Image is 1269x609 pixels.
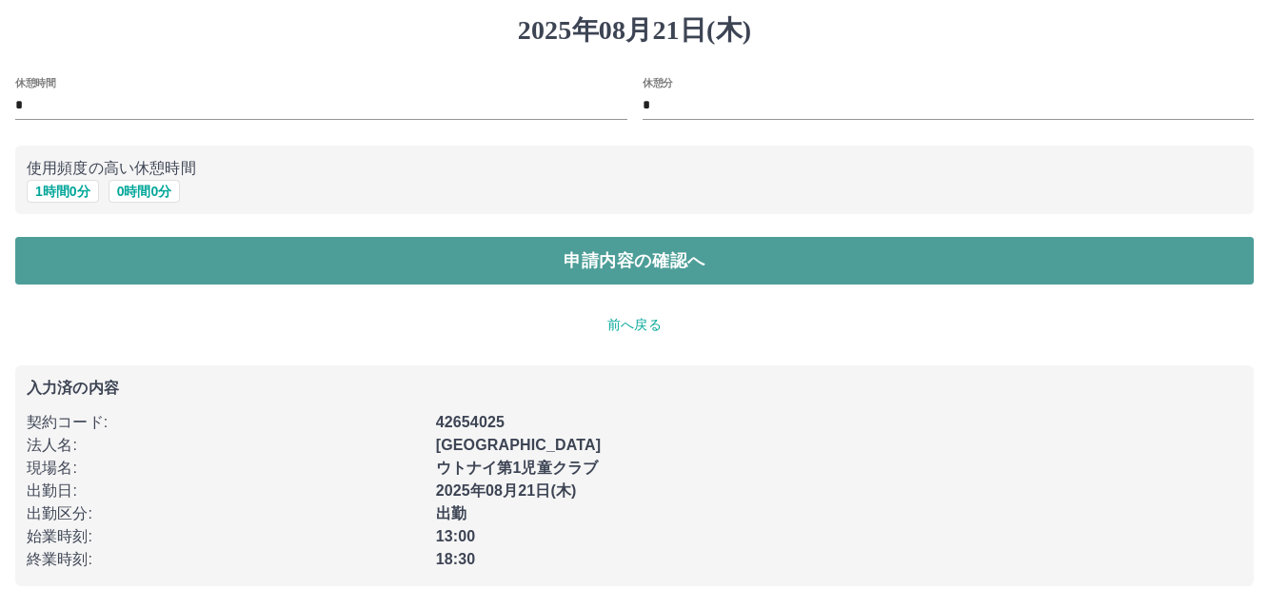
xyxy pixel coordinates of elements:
label: 休憩分 [643,75,673,89]
b: 出勤 [436,505,466,521]
b: ウトナイ第1児童クラブ [436,460,599,476]
p: 現場名 : [27,457,425,480]
p: 始業時刻 : [27,525,425,548]
p: 出勤日 : [27,480,425,502]
button: 1時間0分 [27,180,99,203]
h1: 2025年08月21日(木) [15,14,1254,47]
p: 使用頻度の高い休憩時間 [27,157,1242,180]
b: 2025年08月21日(木) [436,482,577,499]
p: 終業時刻 : [27,548,425,571]
b: 42654025 [436,414,505,430]
p: 前へ戻る [15,315,1254,335]
p: 法人名 : [27,434,425,457]
label: 休憩時間 [15,75,55,89]
button: 申請内容の確認へ [15,237,1254,285]
b: 18:30 [436,551,476,567]
b: 13:00 [436,528,476,544]
b: [GEOGRAPHIC_DATA] [436,437,602,453]
button: 0時間0分 [109,180,181,203]
p: 出勤区分 : [27,502,425,525]
p: 契約コード : [27,411,425,434]
p: 入力済の内容 [27,381,1242,396]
